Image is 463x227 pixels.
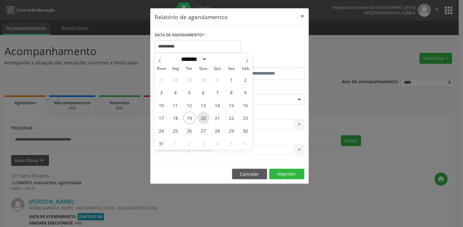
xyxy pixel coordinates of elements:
[169,73,182,86] span: Julho 28, 2025
[155,30,205,40] label: DATA DE AGENDAMENTO
[169,137,182,150] span: Setembro 1, 2025
[211,124,224,137] span: Agosto 28, 2025
[183,112,196,124] span: Agosto 19, 2025
[155,137,168,150] span: Agosto 31, 2025
[211,137,224,150] span: Setembro 4, 2025
[296,8,309,24] button: Close
[239,99,251,111] span: Agosto 16, 2025
[224,67,238,71] span: Sex
[232,169,267,179] button: Cancelar
[211,112,224,124] span: Agosto 21, 2025
[225,73,237,86] span: Agosto 1, 2025
[225,86,237,99] span: Agosto 8, 2025
[239,112,251,124] span: Agosto 23, 2025
[225,99,237,111] span: Agosto 15, 2025
[225,124,237,137] span: Agosto 29, 2025
[239,124,251,137] span: Agosto 30, 2025
[183,137,196,150] span: Setembro 2, 2025
[183,124,196,137] span: Agosto 26, 2025
[197,86,210,99] span: Agosto 6, 2025
[197,73,210,86] span: Julho 30, 2025
[155,112,168,124] span: Agosto 17, 2025
[231,57,304,67] label: ATÉ
[211,73,224,86] span: Julho 31, 2025
[183,86,196,99] span: Agosto 5, 2025
[196,67,210,71] span: Qua
[169,124,182,137] span: Agosto 25, 2025
[197,112,210,124] span: Agosto 20, 2025
[169,86,182,99] span: Agosto 4, 2025
[155,86,168,99] span: Agosto 3, 2025
[238,67,252,71] span: Sáb
[168,67,182,71] span: Seg
[239,86,251,99] span: Agosto 9, 2025
[154,67,168,71] span: Dom
[225,112,237,124] span: Agosto 22, 2025
[197,124,210,137] span: Agosto 27, 2025
[269,169,304,179] button: Imprimir
[169,99,182,111] span: Agosto 11, 2025
[183,73,196,86] span: Julho 29, 2025
[207,56,228,62] input: Year
[169,112,182,124] span: Agosto 18, 2025
[155,73,168,86] span: Julho 27, 2025
[225,137,237,150] span: Setembro 5, 2025
[155,99,168,111] span: Agosto 10, 2025
[182,67,196,71] span: Ter
[179,56,207,62] select: Month
[155,124,168,137] span: Agosto 24, 2025
[239,73,251,86] span: Agosto 2, 2025
[239,137,251,150] span: Setembro 6, 2025
[197,99,210,111] span: Agosto 13, 2025
[210,67,224,71] span: Qui
[211,86,224,99] span: Agosto 7, 2025
[155,13,228,21] h5: Relatório de agendamentos
[183,99,196,111] span: Agosto 12, 2025
[197,137,210,150] span: Setembro 3, 2025
[211,99,224,111] span: Agosto 14, 2025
